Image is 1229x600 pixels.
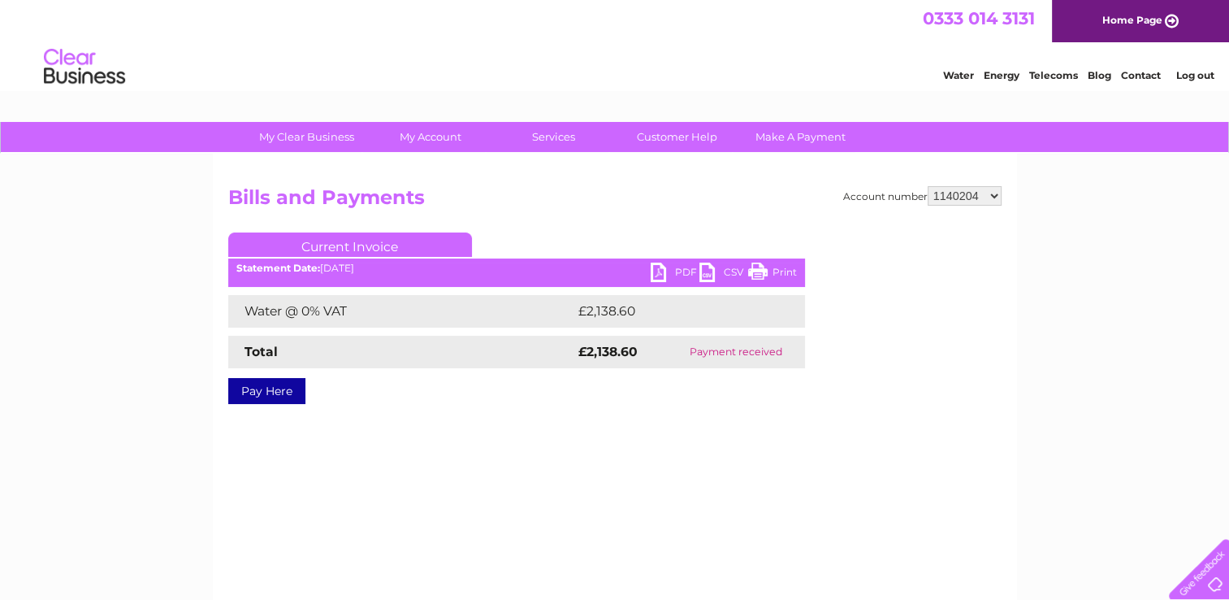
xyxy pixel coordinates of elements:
div: Account number [843,186,1002,206]
b: Statement Date: [236,262,320,274]
a: Log out [1175,69,1214,81]
a: Contact [1121,69,1161,81]
a: Water [943,69,974,81]
strong: Total [245,344,278,359]
img: logo.png [43,42,126,92]
a: 0333 014 3131 [923,8,1035,28]
div: [DATE] [228,263,805,274]
a: Make A Payment [734,122,868,152]
a: Energy [984,69,1019,81]
td: Payment received [666,336,804,368]
td: £2,138.60 [574,295,779,328]
a: Services [487,122,621,152]
a: Telecoms [1029,69,1078,81]
a: Blog [1088,69,1111,81]
a: Print [748,263,797,286]
a: My Account [363,122,497,152]
h2: Bills and Payments [228,186,1002,217]
a: CSV [699,263,748,286]
a: My Clear Business [240,122,374,152]
a: Current Invoice [228,233,472,257]
a: PDF [651,263,699,286]
a: Customer Help [610,122,744,152]
td: Water @ 0% VAT [228,295,574,328]
strong: £2,138.60 [578,344,638,359]
a: Pay Here [228,378,305,404]
div: Clear Business is a trading name of Verastar Limited (registered in [GEOGRAPHIC_DATA] No. 3667643... [232,9,999,79]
